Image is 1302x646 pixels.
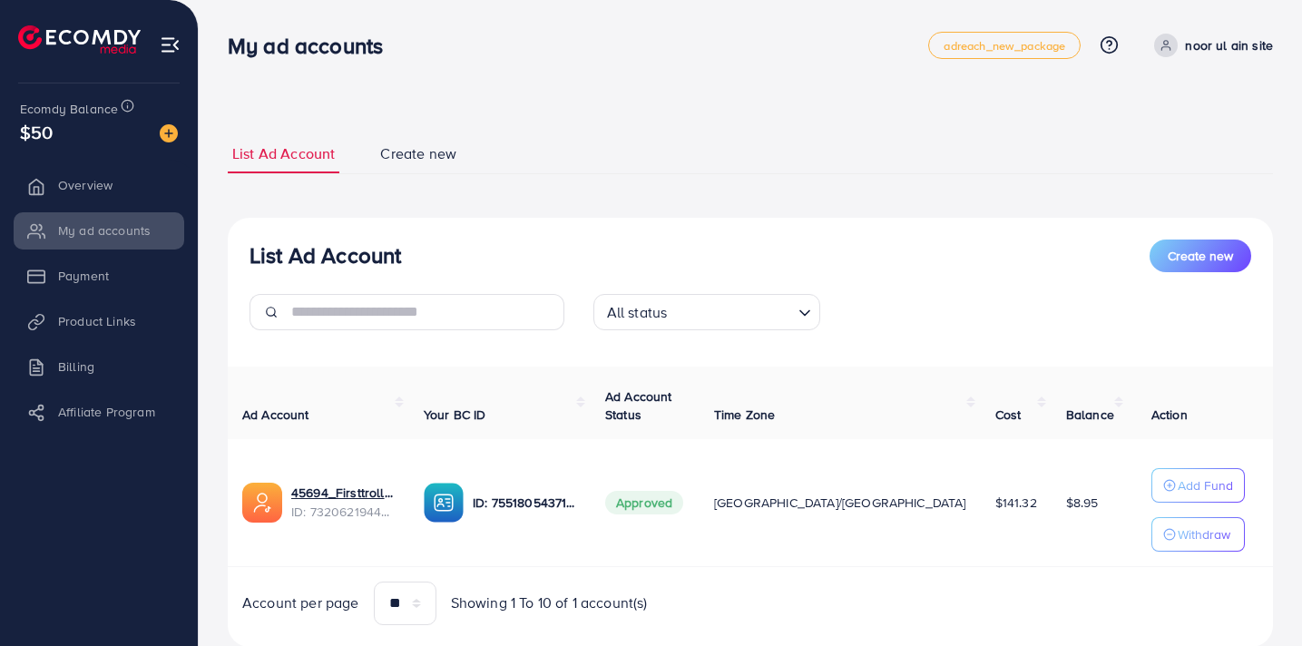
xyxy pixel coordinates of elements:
input: Search for option [672,296,790,326]
a: adreach_new_package [928,32,1081,59]
span: Time Zone [714,406,775,424]
span: Create new [1168,247,1233,265]
img: ic-ba-acc.ded83a64.svg [424,483,464,523]
span: ID: 7320621944758534145 [291,503,395,521]
span: Create new [380,143,456,164]
p: ID: 7551805437130473490 [473,492,576,514]
a: 45694_Firsttrolly_1704465137831 [291,484,395,502]
span: Balance [1066,406,1114,424]
span: Showing 1 To 10 of 1 account(s) [451,592,648,613]
p: Withdraw [1178,524,1230,545]
span: Account per page [242,592,359,613]
img: image [160,124,178,142]
span: All status [603,299,671,326]
img: ic-ads-acc.e4c84228.svg [242,483,282,523]
p: noor ul ain site [1185,34,1273,56]
span: $141.32 [995,494,1037,512]
img: menu [160,34,181,55]
span: Your BC ID [424,406,486,424]
span: Approved [605,491,683,514]
h3: List Ad Account [250,242,401,269]
span: Cost [995,406,1022,424]
span: adreach_new_package [944,40,1065,52]
span: Action [1151,406,1188,424]
button: Add Fund [1151,468,1245,503]
div: Search for option [593,294,820,330]
span: $50 [20,119,53,145]
span: [GEOGRAPHIC_DATA]/[GEOGRAPHIC_DATA] [714,494,966,512]
span: Ad Account [242,406,309,424]
span: Ecomdy Balance [20,100,118,118]
button: Create new [1150,240,1251,272]
h3: My ad accounts [228,33,397,59]
span: Ad Account Status [605,387,672,424]
span: $8.95 [1066,494,1099,512]
span: List Ad Account [232,143,335,164]
img: logo [18,25,141,54]
button: Withdraw [1151,517,1245,552]
a: noor ul ain site [1147,34,1273,57]
p: Add Fund [1178,475,1233,496]
div: <span class='underline'>45694_Firsttrolly_1704465137831</span></br>7320621944758534145 [291,484,395,521]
